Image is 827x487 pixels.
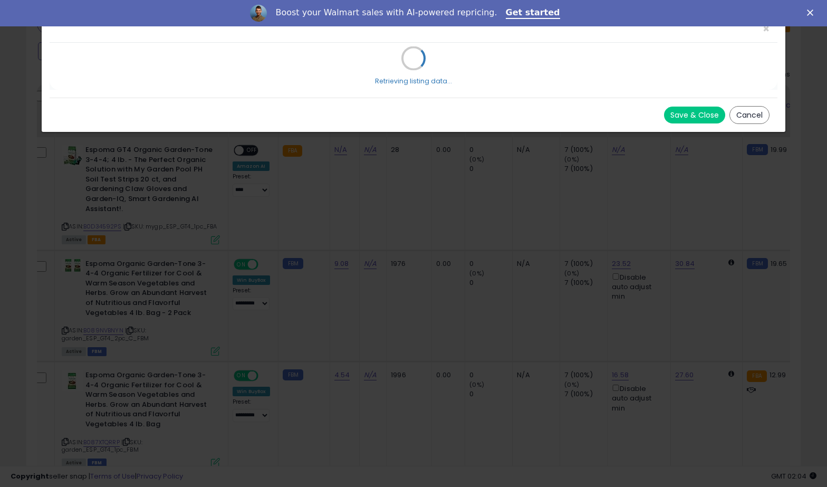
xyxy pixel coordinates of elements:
[729,106,770,124] button: Cancel
[763,21,770,36] span: ×
[250,5,267,22] img: Profile image for Adrian
[807,9,818,16] div: Close
[375,77,452,86] div: Retrieving listing data...
[506,7,560,19] a: Get started
[275,7,497,18] div: Boost your Walmart sales with AI-powered repricing.
[664,107,725,123] button: Save & Close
